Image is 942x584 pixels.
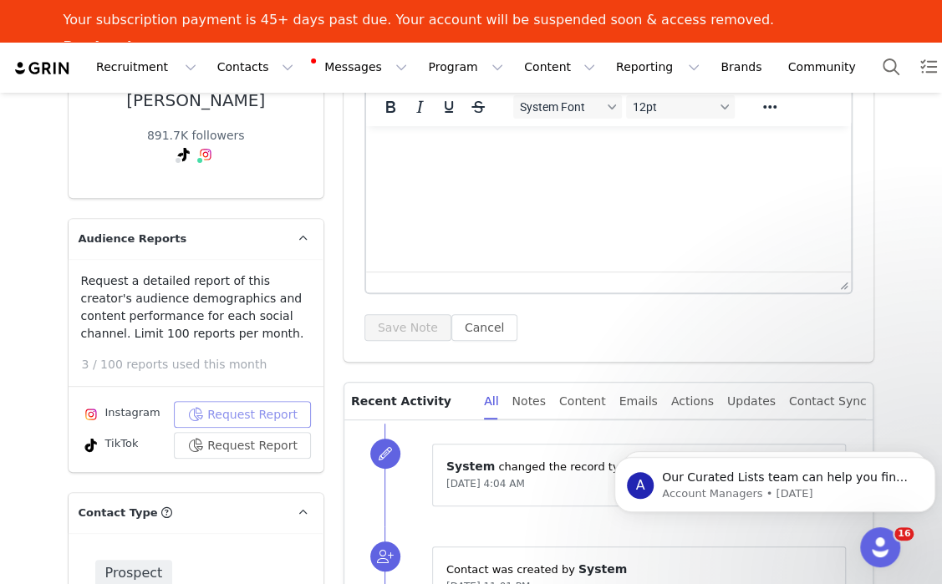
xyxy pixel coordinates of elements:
[894,527,914,541] span: 16
[199,148,212,161] img: instagram.svg
[435,95,463,119] button: Underline
[833,272,851,292] div: Press the Up and Down arrow keys to resize the editor.
[351,383,471,419] p: Recent Activity
[81,435,139,455] div: TikTok
[710,48,777,86] a: Brands
[446,458,833,475] p: ⁨ ⁩ changed the record type to ⁨ ⁩
[84,408,98,421] img: instagram.svg
[619,383,658,420] div: Emails
[82,356,323,373] p: 3 / 100 reports used this month
[79,505,158,521] span: Contact Type
[13,60,72,76] img: grin logo
[174,432,311,459] button: Request Report
[207,48,303,86] button: Contacts
[64,12,774,28] div: Your subscription payment is 45+ days past due. Your account will be suspended soon & access remo...
[860,527,900,567] iframe: Intercom live chat
[559,383,606,420] div: Content
[451,314,517,341] button: Cancel
[727,383,776,420] div: Updates
[671,383,714,420] div: Actions
[512,383,545,420] div: Notes
[366,126,852,272] iframe: Rich Text Area
[364,314,451,341] button: Save Note
[405,95,434,119] button: Italic
[756,95,784,119] button: Reveal or hide additional toolbar items
[514,48,605,86] button: Content
[64,38,157,57] a: Pay Invoices
[464,95,492,119] button: Strikethrough
[633,100,715,114] span: 12pt
[446,460,495,473] span: System
[147,127,245,145] div: 891.7K followers
[608,422,942,539] iframe: Intercom notifications message
[376,95,405,119] button: Bold
[79,231,187,247] span: Audience Reports
[126,91,265,110] div: [PERSON_NAME]
[418,48,513,86] button: Program
[513,95,622,119] button: Fonts
[578,562,627,576] span: System
[484,383,498,420] div: All
[606,48,710,86] button: Reporting
[789,383,867,420] div: Contact Sync
[520,100,602,114] span: System Font
[626,95,735,119] button: Font sizes
[873,48,909,86] button: Search
[446,561,833,578] p: Contact was created by ⁨ ⁩
[446,478,525,490] span: [DATE] 4:04 AM
[81,404,160,424] div: Instagram
[304,48,417,86] button: Messages
[81,272,311,343] p: Request a detailed report of this creator's audience demographics and content performance for eac...
[778,48,873,86] a: Community
[174,401,311,428] button: Request Report
[86,48,206,86] button: Recruitment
